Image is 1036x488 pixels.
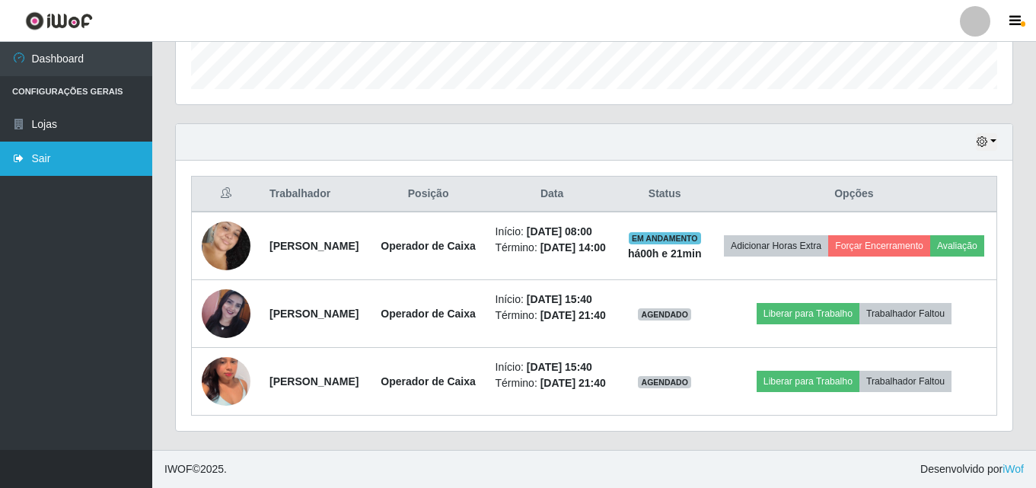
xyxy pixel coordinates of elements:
[930,235,984,257] button: Avaliação
[540,377,606,389] time: [DATE] 21:40
[381,308,476,320] strong: Operador de Caixa
[202,289,250,338] img: 1752499690681.jpeg
[920,461,1024,477] span: Desenvolvido por
[638,376,691,388] span: AGENDADO
[724,235,828,257] button: Adicionar Horas Extra
[269,240,359,252] strong: [PERSON_NAME]
[859,371,952,392] button: Trabalhador Faltou
[496,375,609,391] li: Término:
[25,11,93,30] img: CoreUI Logo
[381,240,476,252] strong: Operador de Caixa
[202,209,250,283] img: 1750087788307.jpeg
[527,225,592,238] time: [DATE] 08:00
[712,177,997,212] th: Opções
[496,240,609,256] li: Término:
[859,303,952,324] button: Trabalhador Faltou
[496,224,609,240] li: Início:
[381,375,476,388] strong: Operador de Caixa
[527,361,592,373] time: [DATE] 15:40
[164,461,227,477] span: © 2025 .
[496,359,609,375] li: Início:
[260,177,371,212] th: Trabalhador
[1003,463,1024,475] a: iWof
[757,303,859,324] button: Liberar para Trabalho
[757,371,859,392] button: Liberar para Trabalho
[496,292,609,308] li: Início:
[269,375,359,388] strong: [PERSON_NAME]
[828,235,930,257] button: Forçar Encerramento
[618,177,712,212] th: Status
[371,177,486,212] th: Posição
[486,177,618,212] th: Data
[628,247,702,260] strong: há 00 h e 21 min
[164,463,193,475] span: IWOF
[202,338,250,425] img: 1705542022444.jpeg
[629,232,701,244] span: EM ANDAMENTO
[527,293,592,305] time: [DATE] 15:40
[540,241,606,254] time: [DATE] 14:00
[540,309,606,321] time: [DATE] 21:40
[638,308,691,321] span: AGENDADO
[496,308,609,324] li: Término:
[269,308,359,320] strong: [PERSON_NAME]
